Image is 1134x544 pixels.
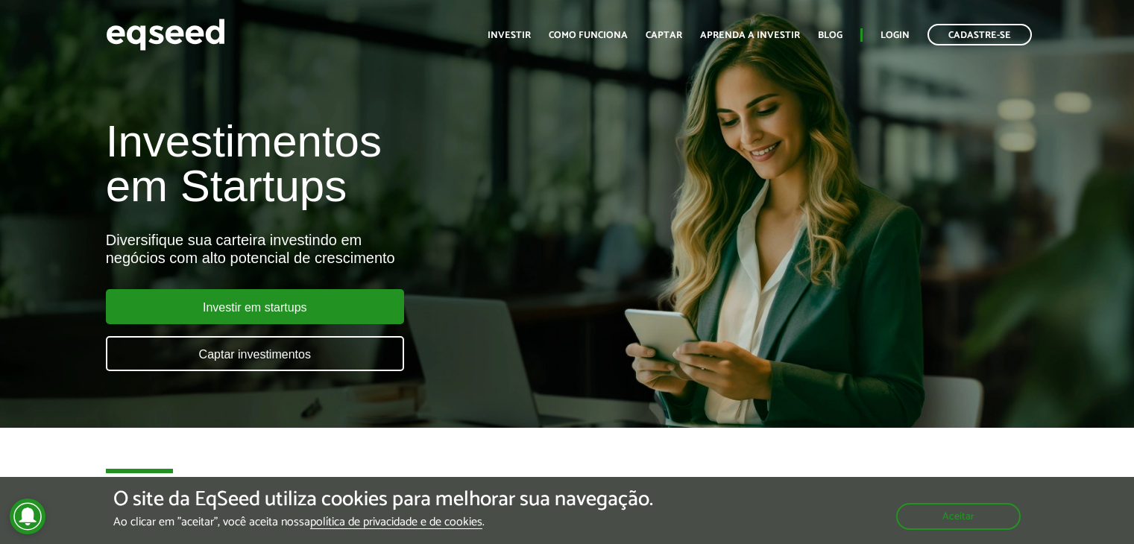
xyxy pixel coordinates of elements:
[106,289,404,324] a: Investir em startups
[488,31,531,40] a: Investir
[818,31,842,40] a: Blog
[106,336,404,371] a: Captar investimentos
[106,231,651,267] div: Diversifique sua carteira investindo em negócios com alto potencial de crescimento
[310,516,482,529] a: política de privacidade e de cookies
[896,503,1021,530] button: Aceitar
[927,24,1032,45] a: Cadastre-se
[881,31,910,40] a: Login
[106,119,651,209] h1: Investimentos em Startups
[700,31,800,40] a: Aprenda a investir
[113,488,653,511] h5: O site da EqSeed utiliza cookies para melhorar sua navegação.
[113,515,653,529] p: Ao clicar em "aceitar", você aceita nossa .
[549,31,628,40] a: Como funciona
[646,31,682,40] a: Captar
[106,15,225,54] img: EqSeed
